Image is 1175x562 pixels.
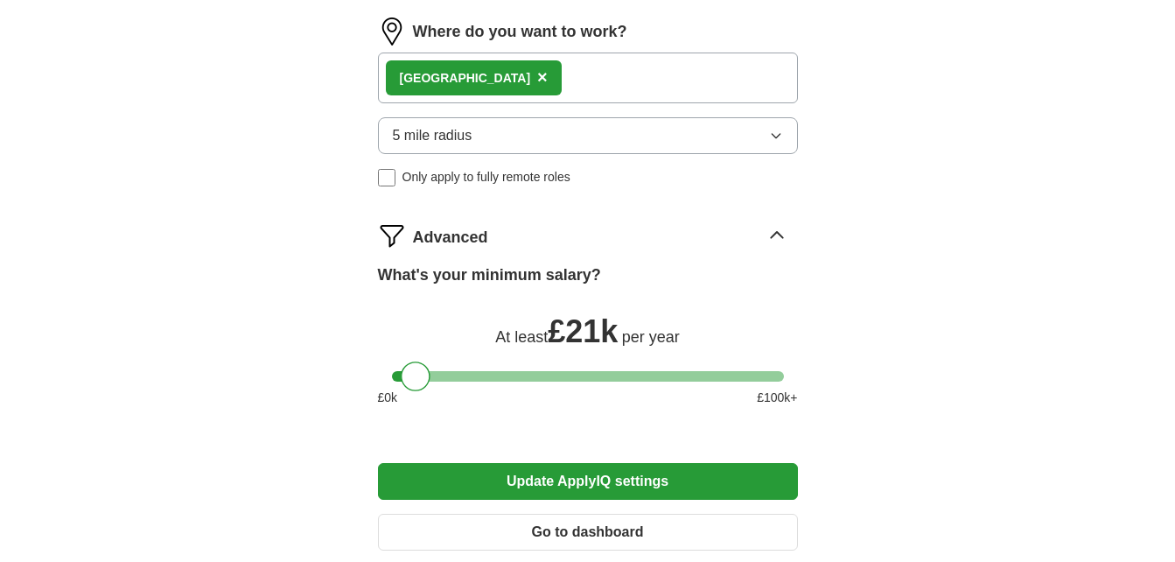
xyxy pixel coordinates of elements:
[402,168,570,186] span: Only apply to fully remote roles
[378,514,798,551] button: Go to dashboard
[413,226,488,249] span: Advanced
[622,328,680,346] span: per year
[548,313,618,349] span: £ 21k
[378,389,398,407] span: £ 0 k
[537,65,548,91] button: ×
[378,263,601,287] label: What's your minimum salary?
[378,169,395,186] input: Only apply to fully remote roles
[495,328,548,346] span: At least
[378,463,798,500] button: Update ApplyIQ settings
[757,389,797,407] span: £ 100 k+
[413,20,627,44] label: Where do you want to work?
[393,125,472,146] span: 5 mile radius
[400,69,531,88] div: [GEOGRAPHIC_DATA]
[378,221,406,249] img: filter
[378,117,798,154] button: 5 mile radius
[537,67,548,87] span: ×
[378,18,406,46] img: location.png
